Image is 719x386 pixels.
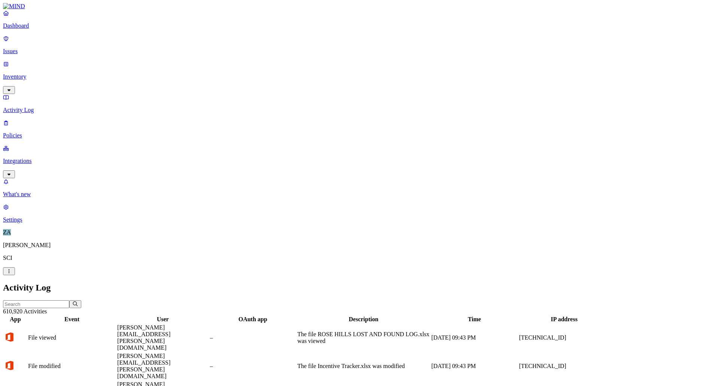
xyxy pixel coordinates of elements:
p: Activity Log [3,107,716,113]
p: Settings [3,216,716,223]
h2: Activity Log [3,283,716,293]
a: Issues [3,35,716,55]
span: [DATE] 09:43 PM [431,363,476,369]
span: – [210,363,213,369]
a: MIND [3,3,716,10]
div: IP address [519,316,609,323]
img: MIND [3,3,25,10]
div: File viewed [28,334,116,341]
div: User [117,316,208,323]
div: App [4,316,27,323]
p: Integrations [3,158,716,164]
span: [PERSON_NAME][EMAIL_ADDRESS][PERSON_NAME][DOMAIN_NAME] [117,324,170,351]
div: Time [431,316,518,323]
p: Dashboard [3,22,716,29]
a: Dashboard [3,10,716,29]
div: [TECHNICAL_ID] [519,334,609,341]
img: office-365 [4,360,15,371]
img: office-365 [4,332,15,342]
a: What's new [3,178,716,198]
span: 610,920 Activities [3,308,47,314]
div: The file ROSE HILLS LOST AND FOUND LOG.xlsx was viewed [297,331,430,344]
input: Search [3,300,69,308]
a: Inventory [3,61,716,93]
p: Inventory [3,73,716,80]
a: Settings [3,204,716,223]
span: ZA [3,229,11,235]
div: The file Incentive Tracker.xlsx was modified [297,363,430,370]
span: [DATE] 09:43 PM [431,334,476,341]
p: Issues [3,48,716,55]
a: Integrations [3,145,716,177]
span: – [210,334,213,341]
p: [PERSON_NAME] [3,242,716,249]
div: OAuth app [210,316,296,323]
a: Policies [3,119,716,139]
a: Activity Log [3,94,716,113]
div: File modified [28,363,116,370]
p: Policies [3,132,716,139]
div: [TECHNICAL_ID] [519,363,609,370]
p: What's new [3,191,716,198]
div: Event [28,316,116,323]
div: Description [297,316,430,323]
p: SCI [3,255,716,261]
span: [PERSON_NAME][EMAIL_ADDRESS][PERSON_NAME][DOMAIN_NAME] [117,353,170,379]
